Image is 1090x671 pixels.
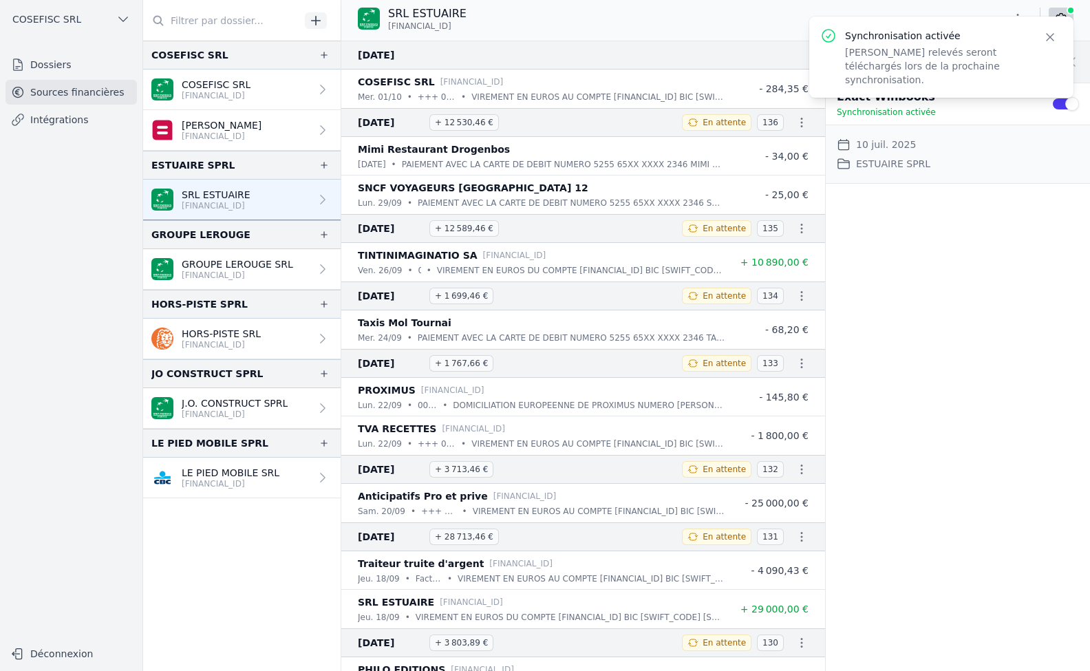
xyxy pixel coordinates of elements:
div: • [405,610,410,624]
p: Facture 177 Reception [416,572,442,586]
p: VIREMENT EN EUROS DU COMPTE [FINANCIAL_ID] BIC [SWIFT_CODE] [SWIFT_CODE][GEOGRAPHIC_DATA] REFEREN... [416,610,726,624]
p: [FINANCIAL_ID] [182,90,250,101]
span: + 3 713,46 € [429,461,493,478]
div: • [407,264,412,277]
a: Dossiers [6,52,137,77]
span: 133 [757,355,784,372]
span: - 68,20 € [765,324,809,335]
p: VIREMENT EN EUROS AU COMPTE [FINANCIAL_ID] BIC [SWIFT_CODE] MOBILE BANKING TVA RECETTES COMMUNICA... [471,437,726,451]
a: LE PIED MOBILE SRL [FINANCIAL_ID] [143,458,341,498]
span: - 25 000,00 € [745,498,809,509]
p: [FINANCIAL_ID] [489,557,553,571]
p: [FINANCIAL_ID] [182,200,250,211]
span: 136 [757,114,784,131]
div: • [427,264,431,277]
p: COSEFISC SRL [182,78,250,92]
span: COSEFISC SRL [12,12,81,26]
span: + 12 589,46 € [429,220,499,237]
div: HORS-PISTE SPRL [151,296,248,312]
a: SRL ESTUAIRE [FINANCIAL_ID] [143,180,341,220]
span: [DATE] [358,114,424,131]
p: SRL ESTUAIRE [358,594,434,610]
p: SRL ESTUAIRE [182,188,250,202]
p: Mimi Restaurant Drogenbos [358,141,510,158]
span: [DATE] [358,461,424,478]
p: [FINANCIAL_ID] [442,422,505,436]
p: sam. 20/09 [358,504,405,518]
p: [FINANCIAL_ID] [440,75,504,89]
p: PAIEMENT AVEC LA CARTE DE DEBIT NUMERO 5255 65XX XXXX 2346 TAXIS MOL TOURNAI [DATE] BANCONTACT RE... [418,331,726,345]
p: TVA RECETTES [358,420,436,437]
p: [FINANCIAL_ID] [493,489,557,503]
p: [FINANCIAL_ID] [182,131,261,142]
img: belfius-1.png [151,119,173,141]
img: BNP_BE_BUSINESS_GEBABEBB.png [151,258,173,280]
span: [DATE] [358,220,424,237]
p: [FINANCIAL_ID] [182,478,279,489]
div: • [442,398,447,412]
p: lun. 22/09 [358,437,402,451]
p: VIREMENT EN EUROS AU COMPTE [FINANCIAL_ID] BIC [SWIFT_CODE] MOBILE BANKING TRAITEUR TRUITE D'ARGE... [458,572,726,586]
a: COSEFISC SRL [FINANCIAL_ID] [143,70,341,110]
img: BNP_BE_BUSINESS_GEBABEBB.png [151,78,173,100]
span: 135 [757,220,784,237]
p: COSEFISC SRL [358,74,435,90]
p: SNCF VOYAGEURS [GEOGRAPHIC_DATA] 12 [358,180,588,196]
span: + 3 803,89 € [429,635,493,651]
span: 134 [757,288,784,304]
span: - 4 090,43 € [751,565,809,576]
div: • [407,196,412,210]
div: • [461,437,466,451]
div: ESTUAIRE SPRL [151,157,235,173]
p: SRL ESTUAIRE [388,6,467,22]
span: - 1 800,00 € [751,430,809,441]
div: • [407,90,412,104]
img: CBC_CREGBEBB.png [151,467,173,489]
span: 130 [757,635,784,651]
p: LE PIED MOBILE SRL [182,466,279,480]
img: BNP_BE_BUSINESS_GEBABEBB.png [151,189,173,211]
span: [DATE] [358,355,424,372]
div: • [392,158,396,171]
span: - 34,00 € [765,151,809,162]
a: [PERSON_NAME] [FINANCIAL_ID] [143,110,341,151]
span: En attente [703,117,746,128]
span: + 1 767,66 € [429,355,493,372]
p: [PERSON_NAME] relevés seront téléchargés lors de la prochaine synchronisation. [845,45,1027,87]
div: • [461,90,466,104]
img: ing.png [151,328,173,350]
p: VIREMENT EN EUROS AU COMPTE [FINANCIAL_ID] BIC [SWIFT_CODE] MOBILE BANKING COSEFISC SRL COMMUNICA... [471,90,726,104]
span: 132 [757,461,784,478]
input: Filtrer par dossier... [143,8,300,33]
span: + 10 890,00 € [740,257,809,268]
p: mer. 01/10 [358,90,402,104]
span: En attente [703,358,746,369]
span: + 29 000,00 € [740,604,809,615]
p: ven. 26/09 [358,264,402,277]
p: [FINANCIAL_ID] [182,409,288,420]
span: - 284,35 € [759,83,809,94]
p: GROUPE LEROUGE SRL [182,257,293,271]
p: DOMICILIATION EUROPEENNE DE PROXIMUS NUMERO [PERSON_NAME] : F000265861 REFERENCE : 3013447683 COM... [453,398,726,412]
img: BNP_BE_BUSINESS_GEBABEBB.png [358,8,380,30]
p: jeu. 18/09 [358,572,400,586]
p: mer. 24/09 [358,331,402,345]
span: + 12 530,46 € [429,114,499,131]
div: COSEFISC SRL [151,47,228,63]
span: + 1 699,46 € [429,288,493,304]
span: + 28 713,46 € [429,529,499,545]
div: • [407,398,412,412]
p: J.O. CONSTRUCT SPRL [182,396,288,410]
a: Sources financières [6,80,137,105]
p: +++ 046 / 3328 / 12155 +++ [421,504,457,518]
span: - 145,80 € [759,392,809,403]
div: • [447,572,452,586]
div: • [411,504,416,518]
div: JO CONSTRUCT SPRL [151,365,263,382]
p: lun. 29/09 [358,196,402,210]
span: - 25,00 € [765,189,809,200]
div: • [405,572,410,586]
p: Taxis Mol Tournai [358,315,451,331]
p: [FINANCIAL_ID] [483,248,546,262]
a: GROUPE LEROUGE SRL [FINANCIAL_ID] [143,249,341,290]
